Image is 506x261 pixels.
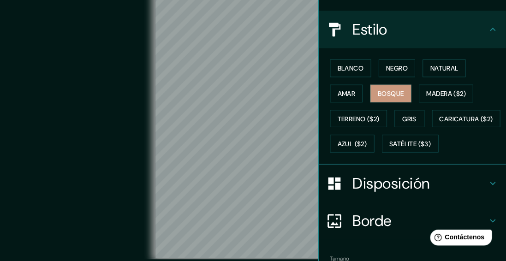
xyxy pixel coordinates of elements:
font: Tamaño [333,254,351,261]
div: Disposición [321,165,506,202]
div: Borde [321,202,506,238]
button: Natural [424,61,466,78]
font: Negro [388,65,410,74]
font: Satélite ($3) [391,140,432,148]
button: Caricatura ($2) [433,111,501,128]
font: Estilo [355,22,389,41]
button: Madera ($2) [420,86,474,103]
font: Amar [340,90,357,99]
font: Madera ($2) [428,90,466,99]
font: Disposición [355,173,431,193]
font: Blanco [340,65,366,74]
div: Estilo [321,13,506,50]
button: Blanco [333,61,373,78]
font: Azul ($2) [340,140,369,148]
font: Natural [431,65,459,74]
font: Bosque [380,90,405,99]
button: Amar [333,86,365,103]
font: Gris [404,115,418,124]
button: Negro [381,61,417,78]
button: Gris [396,111,426,128]
font: Borde [355,210,393,230]
iframe: Lanzador de widgets de ayuda [424,225,496,251]
button: Azul ($2) [333,135,376,153]
font: Terreno ($2) [340,115,381,124]
font: Caricatura ($2) [441,115,494,124]
button: Satélite ($3) [384,135,440,153]
button: Bosque [372,86,413,103]
button: Terreno ($2) [333,111,389,128]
